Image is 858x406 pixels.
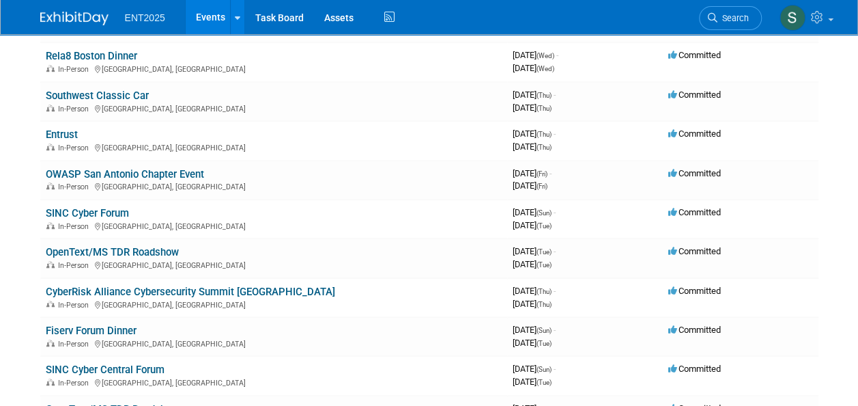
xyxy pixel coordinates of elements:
span: [DATE] [513,128,556,139]
img: Stephanie Silva [780,5,805,31]
span: Committed [668,364,721,374]
span: (Wed) [537,65,554,72]
span: [DATE] [513,50,558,60]
span: Committed [668,128,721,139]
span: In-Person [58,340,93,349]
span: [DATE] [513,246,556,256]
a: Rela8 Boston Dinner [46,50,137,62]
a: SINC Cyber Central Forum [46,364,165,376]
div: [GEOGRAPHIC_DATA], [GEOGRAPHIC_DATA] [46,299,502,310]
span: (Sun) [537,327,552,334]
span: (Sun) [537,366,552,373]
span: [DATE] [513,168,552,178]
span: [DATE] [513,220,552,230]
span: (Tue) [537,379,552,386]
span: [DATE] [513,299,552,309]
span: - [556,50,558,60]
img: In-Person Event [46,65,55,72]
span: ENT2025 [125,12,165,23]
span: In-Person [58,301,93,310]
span: (Thu) [537,301,552,308]
span: (Fri) [537,182,547,190]
a: OWASP San Antonio Chapter Event [46,168,204,180]
span: - [554,325,556,335]
span: [DATE] [513,286,556,296]
span: (Thu) [537,105,552,112]
div: [GEOGRAPHIC_DATA], [GEOGRAPHIC_DATA] [46,103,502,113]
span: Committed [668,207,721,217]
span: - [554,246,556,256]
span: In-Person [58,261,93,270]
span: (Thu) [537,144,552,151]
span: (Tue) [537,261,552,269]
div: [GEOGRAPHIC_DATA], [GEOGRAPHIC_DATA] [46,63,502,74]
div: [GEOGRAPHIC_DATA], [GEOGRAPHIC_DATA] [46,220,502,231]
a: CyberRisk Alliance Cybersecurity Summit [GEOGRAPHIC_DATA] [46,286,335,298]
div: [GEOGRAPHIC_DATA], [GEOGRAPHIC_DATA] [46,377,502,388]
img: In-Person Event [46,144,55,150]
img: In-Person Event [46,379,55,385]
div: [GEOGRAPHIC_DATA], [GEOGRAPHIC_DATA] [46,180,502,191]
span: - [554,286,556,296]
span: (Thu) [537,92,552,99]
span: [DATE] [513,338,552,348]
span: [DATE] [513,325,556,335]
span: (Wed) [537,52,554,59]
span: Committed [668,325,721,335]
span: (Thu) [537,288,552,295]
span: Search [717,13,749,23]
span: - [554,90,556,100]
span: In-Person [58,144,93,152]
img: ExhibitDay [40,12,109,25]
span: Committed [668,168,721,178]
span: Committed [668,246,721,256]
span: [DATE] [513,364,556,374]
div: [GEOGRAPHIC_DATA], [GEOGRAPHIC_DATA] [46,259,502,270]
a: OpenText/MS TDR Roadshow [46,246,179,258]
span: [DATE] [513,103,552,113]
span: In-Person [58,182,93,191]
a: Fiserv Forum Dinner [46,325,137,337]
span: (Tue) [537,248,552,256]
span: In-Person [58,65,93,74]
span: In-Person [58,105,93,113]
span: [DATE] [513,63,554,73]
a: SINC Cyber Forum [46,207,129,219]
span: [DATE] [513,90,556,100]
img: In-Person Event [46,340,55,347]
span: Committed [668,90,721,100]
img: In-Person Event [46,105,55,111]
span: (Sun) [537,209,552,217]
span: (Tue) [537,222,552,230]
span: [DATE] [513,180,547,191]
a: Search [699,6,762,30]
span: - [554,207,556,217]
img: In-Person Event [46,182,55,189]
span: [DATE] [513,141,552,152]
span: Committed [668,50,721,60]
img: In-Person Event [46,261,55,268]
span: [DATE] [513,377,552,387]
a: Southwest Classic Car [46,90,149,102]
span: - [554,128,556,139]
span: [DATE] [513,207,556,217]
span: In-Person [58,379,93,388]
span: - [549,168,552,178]
img: In-Person Event [46,222,55,229]
span: (Fri) [537,170,547,178]
span: Committed [668,286,721,296]
div: [GEOGRAPHIC_DATA], [GEOGRAPHIC_DATA] [46,338,502,349]
span: [DATE] [513,259,552,269]
a: Entrust [46,128,78,141]
div: [GEOGRAPHIC_DATA], [GEOGRAPHIC_DATA] [46,141,502,152]
span: (Thu) [537,131,552,138]
span: - [554,364,556,374]
img: In-Person Event [46,301,55,308]
span: In-Person [58,222,93,231]
span: (Tue) [537,340,552,347]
